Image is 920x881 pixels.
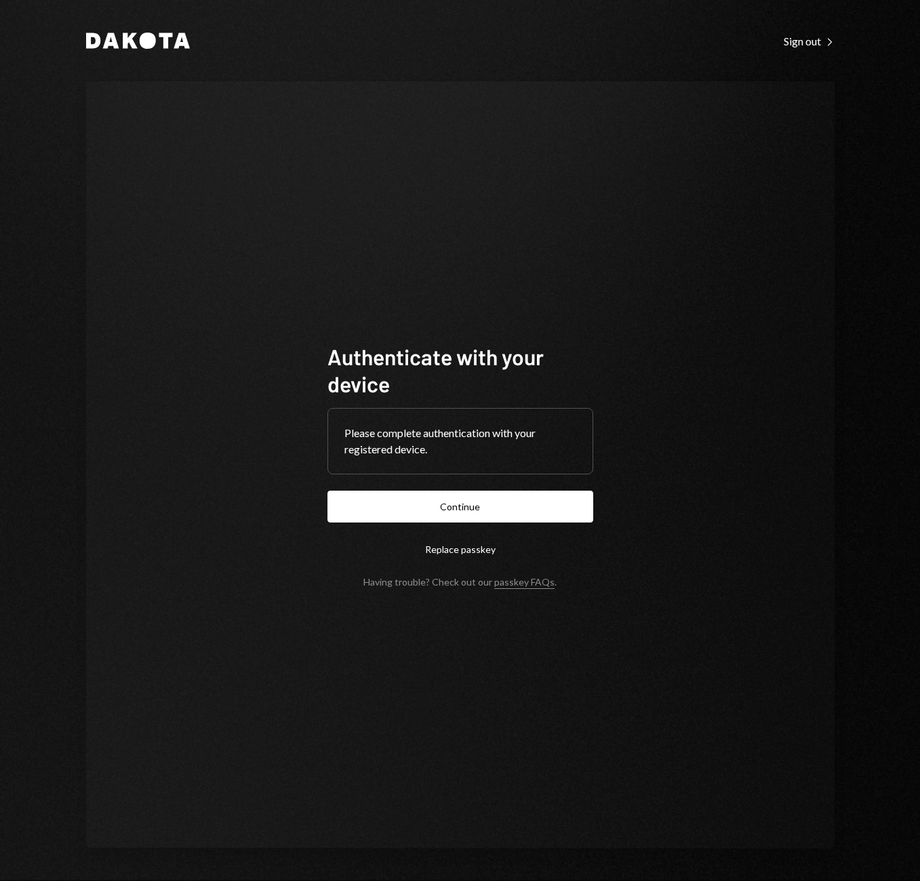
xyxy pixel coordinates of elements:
[494,576,555,589] a: passkey FAQs
[344,425,576,457] div: Please complete authentication with your registered device.
[327,491,593,523] button: Continue
[327,343,593,397] h1: Authenticate with your device
[363,576,557,588] div: Having trouble? Check out our .
[327,533,593,565] button: Replace passkey
[784,33,835,48] a: Sign out
[784,35,835,48] div: Sign out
